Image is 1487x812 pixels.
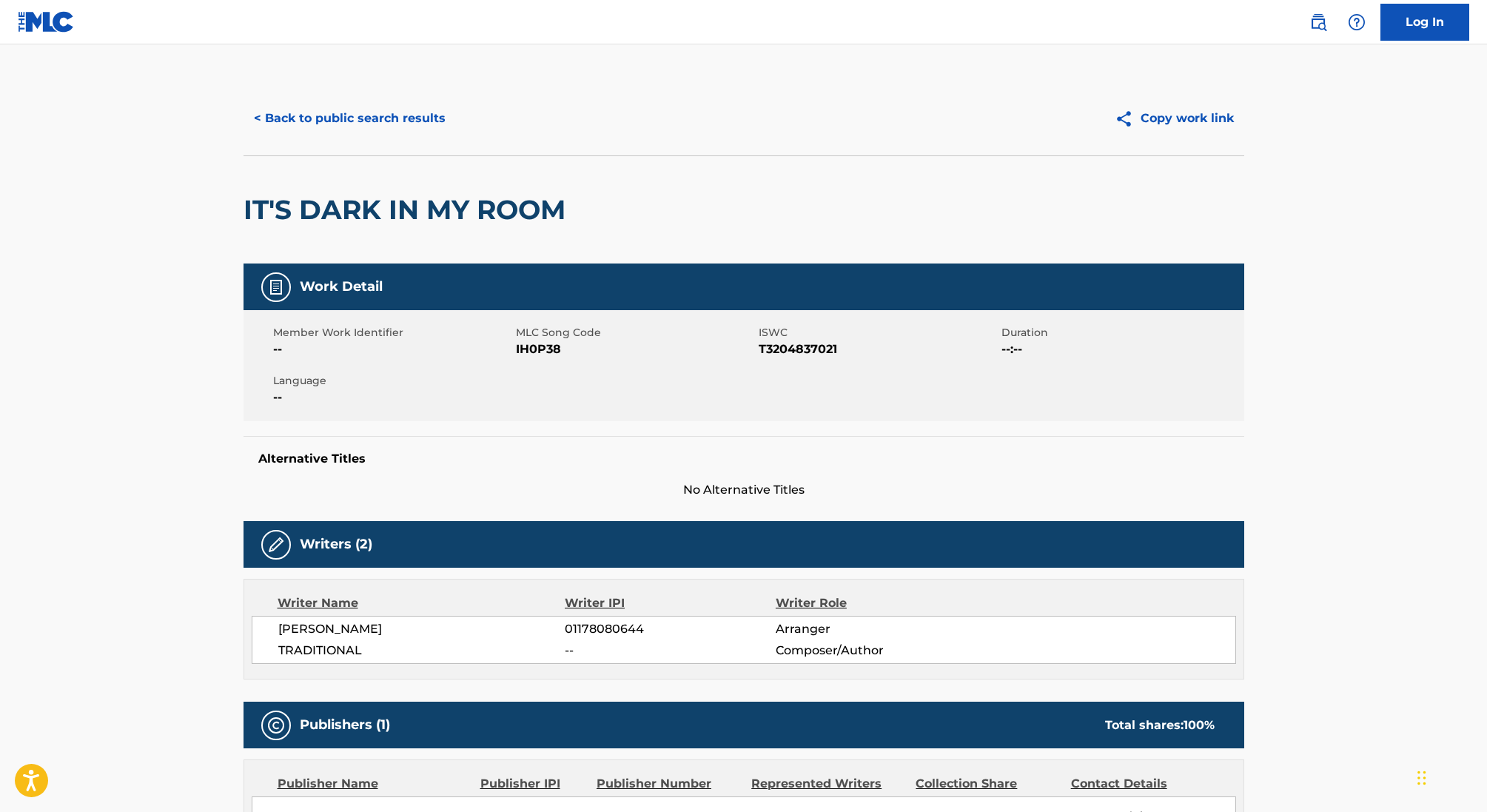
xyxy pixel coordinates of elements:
span: TRADITIONAL [278,642,565,660]
h2: IT'S DARK IN MY ROOM [244,193,573,227]
span: MLC Song Code [516,325,755,340]
img: Copy work link [1115,110,1141,128]
span: 100 % [1184,718,1215,732]
span: -- [273,389,512,406]
span: Composer/Author [776,642,967,660]
span: -- [273,340,512,358]
img: search [1309,13,1327,31]
span: Member Work Identifier [273,325,512,340]
div: Collection Share [916,775,1059,793]
span: --:-- [1001,340,1241,358]
h5: Publishers (1) [300,717,390,734]
div: Writer Role [776,594,967,612]
img: help [1348,13,1366,31]
h5: Writers (2) [300,536,372,553]
div: Publisher Name [278,775,469,793]
img: MLC Logo [18,11,75,33]
div: Total shares: [1105,717,1215,734]
img: Publishers [267,717,285,734]
h5: Work Detail [300,278,383,295]
h5: Alternative Titles [258,452,1229,466]
span: Language [273,373,512,389]
span: Arranger [776,620,967,638]
span: T3204837021 [759,340,998,358]
a: Log In [1380,4,1469,41]
a: Public Search [1303,7,1333,37]
span: ISWC [759,325,998,340]
div: Publisher IPI [480,775,585,793]
img: Work Detail [267,278,285,296]
button: < Back to public search results [244,100,456,137]
span: IH0P38 [516,340,755,358]
div: Help [1342,7,1372,37]
iframe: Chat Widget [1413,741,1487,812]
div: Contact Details [1071,775,1215,793]
div: Writer IPI [565,594,776,612]
div: Drag [1417,756,1426,800]
img: Writers [267,536,285,554]
span: -- [565,642,775,660]
div: Represented Writers [751,775,904,793]
div: Writer Name [278,594,565,612]
button: Copy work link [1104,100,1244,137]
span: 01178080644 [565,620,775,638]
span: [PERSON_NAME] [278,620,565,638]
div: Publisher Number [597,775,740,793]
span: No Alternative Titles [244,481,1244,499]
span: Duration [1001,325,1241,340]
